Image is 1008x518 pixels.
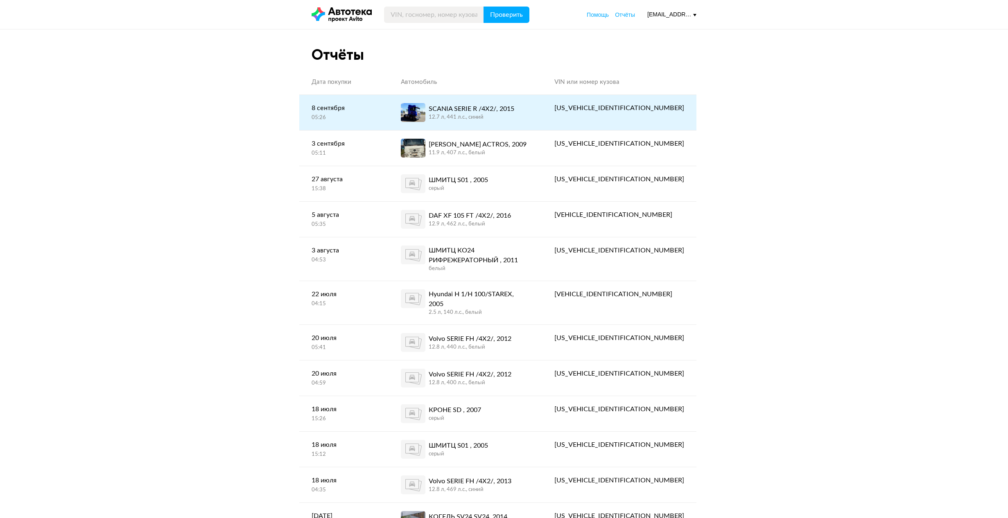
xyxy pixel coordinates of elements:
[542,432,696,458] a: [US_VEHICLE_IDENTIFICATION_NUMBER]
[312,380,376,387] div: 04:59
[429,405,481,415] div: КРОНЕ SD , 2007
[312,440,376,450] div: 18 июля
[429,185,488,192] div: серый
[429,140,527,149] div: [PERSON_NAME] ACTROS, 2009
[542,360,696,387] a: [US_VEHICLE_IDENTIFICATION_NUMBER]
[389,237,542,281] a: ШМИТЦ КО24 РИФРЕЖЕРАТОРНЫЙ , 2011белый
[542,281,696,307] a: [VEHICLE_IDENTIFICATION_NUMBER]
[429,415,481,422] div: серый
[312,451,376,458] div: 15:12
[615,11,635,19] a: Отчёты
[312,344,376,351] div: 05:41
[384,7,484,23] input: VIN, госномер, номер кузова
[554,475,684,485] div: [US_VEHICLE_IDENTIFICATION_NUMBER]
[429,211,511,221] div: DAF XF 105 FT /4X2/, 2016
[429,486,511,493] div: 12.8 л, 469 л.c., синий
[299,202,389,236] a: 5 августа05:35
[389,131,542,166] a: [PERSON_NAME] ACTROS, 200911.9 л, 407 л.c., белый
[587,11,609,18] span: Помощь
[429,175,488,185] div: ШМИТЦ S01 , 2005
[389,432,542,467] a: ШМИТЦ S01 , 2005серый
[312,257,376,264] div: 04:53
[299,467,389,502] a: 18 июля04:35
[312,475,376,485] div: 18 июля
[554,333,684,343] div: [US_VEHICLE_IDENTIFICATION_NUMBER]
[429,221,511,228] div: 12.9 л, 462 л.c., белый
[312,46,364,63] div: Отчёты
[299,95,389,130] a: 8 сентября05:26
[299,396,389,431] a: 18 июля15:26
[299,237,389,272] a: 3 августа04:53
[299,131,389,165] a: 3 сентября05:11
[554,78,684,86] div: VIN или номер кузова
[389,166,542,201] a: ШМИТЦ S01 , 2005серый
[429,289,530,309] div: Hyundai H 1/H 100/STAREX, 2005
[299,432,389,466] a: 18 июля15:12
[312,369,376,378] div: 20 июля
[542,202,696,228] a: [VEHICLE_IDENTIFICATION_NUMBER]
[389,95,542,130] a: SCANIA SERIE R /4X2/, 201512.7 л, 441 л.c., синий
[312,139,376,149] div: 3 сентября
[312,185,376,193] div: 15:38
[429,369,511,379] div: Volvo SERIE FH /4X2/, 2012
[312,103,376,113] div: 8 сентября
[312,245,376,255] div: 3 августа
[542,95,696,121] a: [US_VEHICLE_IDENTIFICATION_NUMBER]
[484,7,529,23] button: Проверить
[542,467,696,493] a: [US_VEHICLE_IDENTIFICATION_NUMBER]
[312,300,376,308] div: 04:15
[429,114,514,121] div: 12.7 л, 441 л.c., синий
[554,103,684,113] div: [US_VEHICLE_IDENTIFICATION_NUMBER]
[490,11,523,18] span: Проверить
[389,325,542,360] a: Volvo SERIE FH /4X2/, 201212.8 л, 440 л.c., белый
[429,104,514,114] div: SCANIA SERIE R /4X2/, 2015
[429,450,488,458] div: серый
[647,11,696,18] div: [EMAIL_ADDRESS][DOMAIN_NAME]
[389,202,542,237] a: DAF XF 105 FT /4X2/, 201612.9 л, 462 л.c., белый
[554,440,684,450] div: [US_VEHICLE_IDENTIFICATION_NUMBER]
[312,333,376,343] div: 20 июля
[312,415,376,423] div: 15:26
[312,114,376,122] div: 05:26
[389,467,542,502] a: Volvo SERIE FH /4X2/, 201312.8 л, 469 л.c., синий
[554,289,684,299] div: [VEHICLE_IDENTIFICATION_NUMBER]
[312,289,376,299] div: 22 июля
[299,360,389,395] a: 20 июля04:59
[312,221,376,228] div: 05:35
[299,166,389,201] a: 27 августа15:38
[312,404,376,414] div: 18 июля
[389,360,542,396] a: Volvo SERIE FH /4X2/, 201212.8 л, 400 л.c., белый
[542,237,696,264] a: [US_VEHICLE_IDENTIFICATION_NUMBER]
[299,281,389,316] a: 22 июля04:15
[554,369,684,378] div: [US_VEHICLE_IDENTIFICATION_NUMBER]
[429,334,511,344] div: Volvo SERIE FH /4X2/, 2012
[429,309,530,316] div: 2.5 л, 140 л.c., белый
[542,396,696,422] a: [US_VEHICLE_IDENTIFICATION_NUMBER]
[429,476,511,486] div: Volvo SERIE FH /4X2/, 2013
[554,210,684,220] div: [VEHICLE_IDENTIFICATION_NUMBER]
[429,149,527,157] div: 11.9 л, 407 л.c., белый
[542,131,696,157] a: [US_VEHICLE_IDENTIFICATION_NUMBER]
[299,325,389,360] a: 20 июля05:41
[429,245,530,265] div: ШМИТЦ КО24 РИФРЕЖЕРАТОРНЫЙ , 2011
[554,139,684,149] div: [US_VEHICLE_IDENTIFICATION_NUMBER]
[401,78,530,86] div: Автомобиль
[312,174,376,184] div: 27 августа
[389,396,542,431] a: КРОНЕ SD , 2007серый
[542,166,696,192] a: [US_VEHICLE_IDENTIFICATION_NUMBER]
[587,11,609,19] a: Помощь
[429,441,488,450] div: ШМИТЦ S01 , 2005
[429,265,530,273] div: белый
[312,210,376,220] div: 5 августа
[615,11,635,18] span: Отчёты
[312,78,376,86] div: Дата покупки
[554,404,684,414] div: [US_VEHICLE_IDENTIFICATION_NUMBER]
[389,281,542,324] a: Hyundai H 1/H 100/STAREX, 20052.5 л, 140 л.c., белый
[554,174,684,184] div: [US_VEHICLE_IDENTIFICATION_NUMBER]
[554,245,684,255] div: [US_VEHICLE_IDENTIFICATION_NUMBER]
[429,344,511,351] div: 12.8 л, 440 л.c., белый
[542,325,696,351] a: [US_VEHICLE_IDENTIFICATION_NUMBER]
[312,486,376,494] div: 04:35
[429,379,511,387] div: 12.8 л, 400 л.c., белый
[312,150,376,157] div: 05:11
